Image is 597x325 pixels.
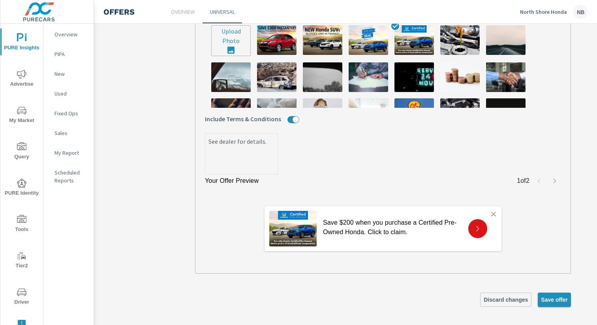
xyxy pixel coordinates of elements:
[205,114,281,124] span: Include Terms & Conditions
[54,149,87,157] p: My Report
[486,98,526,128] img: description
[3,106,41,125] span: My Market
[257,25,297,55] img: description
[54,90,87,98] p: Used
[54,30,87,38] p: Overview
[54,169,87,184] p: Scheduled Reports
[3,70,41,89] span: Advertise
[573,5,588,19] div: NB
[3,33,41,53] span: PURE Insights
[486,62,526,92] img: description
[517,176,529,186] p: 1 of 2
[257,62,297,92] img: description
[303,98,342,128] img: description
[394,62,434,92] img: description
[269,211,317,246] img: certified honda image
[54,109,87,117] p: Fixed Ops
[43,127,94,139] div: Sales
[480,293,531,307] button: Discard changes
[293,116,299,123] button: Include Terms & Conditions
[54,50,87,58] p: PIPA
[103,7,135,17] h4: Offers
[3,215,41,234] span: Tools
[43,147,94,159] div: My Report
[541,296,568,303] span: Save offer
[303,25,342,55] img: description
[43,28,94,40] div: Overview
[349,25,388,55] img: description
[3,142,41,162] span: Query
[43,48,94,60] div: PIPA
[484,296,528,303] span: Discard changes
[54,129,87,137] p: Sales
[211,62,251,92] img: description
[349,62,388,92] img: description
[171,8,195,16] p: Overview
[394,98,434,128] img: description
[43,88,94,100] div: Used
[486,25,526,55] img: description
[211,98,251,128] img: description
[257,98,297,128] img: description
[303,62,342,92] img: description
[3,287,41,307] span: Driver
[323,218,462,237] p: Save $200 when you purchase a Certified Pre-Owned Honda. Click to claim.
[43,107,94,119] div: Fixed Ops
[3,251,41,271] span: Tier2
[43,167,94,186] div: Scheduled Reports
[210,8,235,16] p: Universal
[538,293,571,307] button: Save offer
[43,68,94,80] div: New
[394,25,434,55] img: description
[440,62,480,92] img: description
[520,8,567,15] p: North Shore Honda
[349,98,388,128] img: description
[3,178,41,198] span: PURE Identity
[440,98,480,128] img: description
[440,25,480,55] img: description
[205,176,259,186] p: Your Offer Preview
[54,70,87,78] p: New
[205,135,278,174] textarea: See dealer for details.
